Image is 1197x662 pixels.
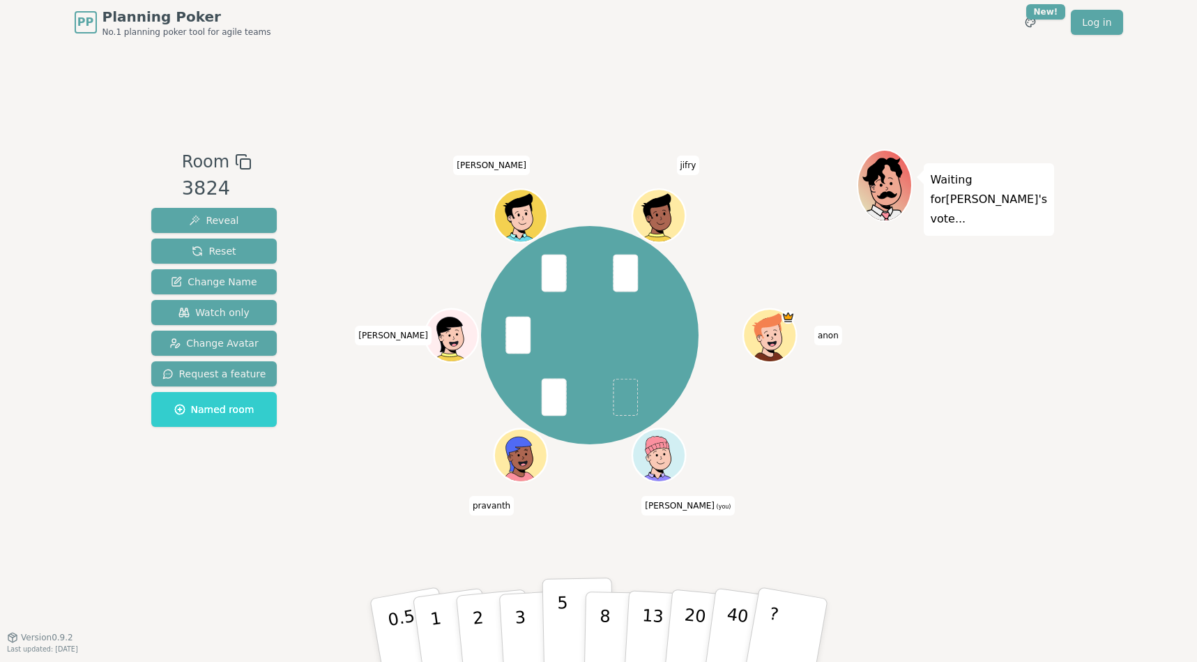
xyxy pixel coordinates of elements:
[715,504,731,510] span: (you)
[1071,10,1122,35] a: Log in
[182,149,229,174] span: Room
[151,208,277,233] button: Reveal
[676,156,699,175] span: Click to change your name
[151,300,277,325] button: Watch only
[151,331,277,356] button: Change Avatar
[169,336,259,350] span: Change Avatar
[814,326,842,345] span: Click to change your name
[178,306,250,319] span: Watch only
[174,403,254,416] span: Named room
[77,14,93,31] span: PP
[634,430,684,481] button: Click to change your avatar
[1026,4,1066,20] div: New!
[7,632,73,643] button: Version0.9.2
[641,496,734,516] span: Click to change your name
[102,27,271,38] span: No.1 planning poker tool for agile teams
[102,7,271,27] span: Planning Poker
[75,7,271,38] a: PPPlanning PokerNo.1 planning poker tool for agile teams
[355,326,432,345] span: Click to change your name
[162,367,266,381] span: Request a feature
[192,244,236,258] span: Reset
[151,239,277,264] button: Reset
[469,496,514,516] span: Click to change your name
[931,170,1048,229] p: Waiting for [PERSON_NAME] 's vote...
[782,310,795,324] span: anon is the host
[171,275,257,289] span: Change Name
[21,632,73,643] span: Version 0.9.2
[151,269,277,294] button: Change Name
[1018,10,1043,35] button: New!
[151,361,277,386] button: Request a feature
[189,213,238,227] span: Reveal
[453,156,530,175] span: Click to change your name
[182,174,252,203] div: 3824
[151,392,277,427] button: Named room
[7,645,78,653] span: Last updated: [DATE]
